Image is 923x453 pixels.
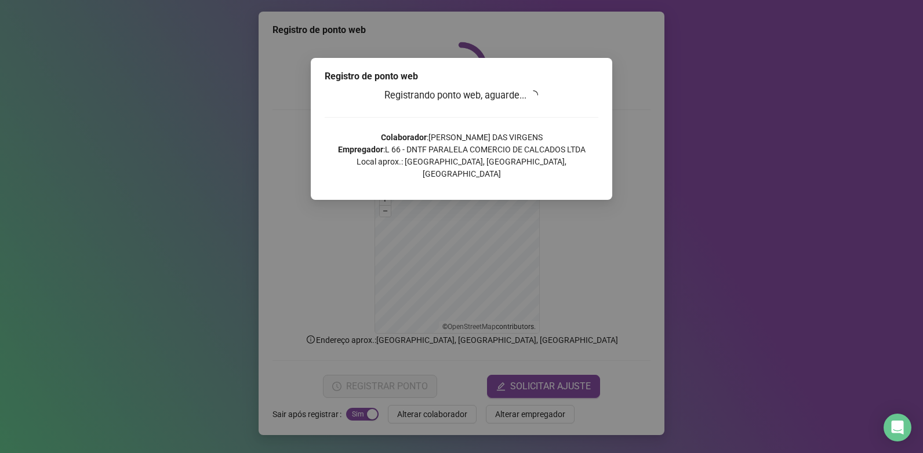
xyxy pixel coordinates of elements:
[381,133,427,142] strong: Colaborador
[325,131,598,180] p: : [PERSON_NAME] DAS VIRGENS : L 66 - DNTF PARALELA COMERCIO DE CALCADOS LTDA Local aprox.: [GEOGR...
[325,70,598,83] div: Registro de ponto web
[529,90,538,100] span: loading
[884,414,911,441] div: Open Intercom Messenger
[325,88,598,103] h3: Registrando ponto web, aguarde...
[338,145,383,154] strong: Empregador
